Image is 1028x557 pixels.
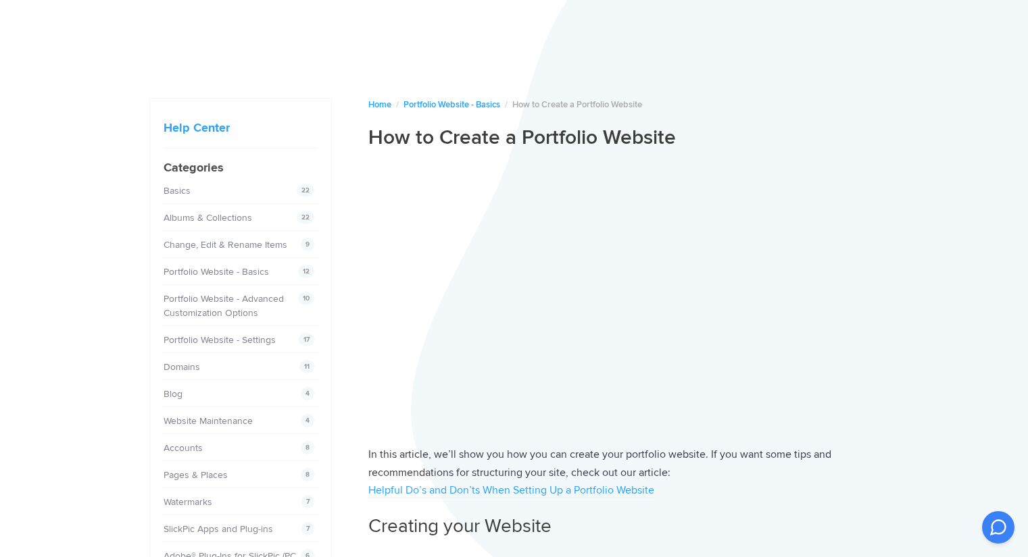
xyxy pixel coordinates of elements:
[164,415,253,427] a: Website Maintenance
[164,496,212,508] a: Watermarks
[301,441,314,454] span: 8
[368,513,879,539] h2: Creating your Website
[403,99,500,110] a: Portfolio Website - Basics
[297,211,314,224] span: 22
[298,265,314,278] span: 12
[512,99,642,110] span: How to Create a Portfolio Website
[368,125,879,151] h1: How to Create a Portfolio Website
[164,293,284,319] a: Portfolio Website - Advanced Customization Options
[164,361,200,373] a: Domains
[164,266,269,277] a: Portfolio Website - Basics
[368,161,879,427] iframe: 43 How To Create a Portfolio Website
[299,360,314,373] span: 11
[301,238,314,251] span: 9
[301,414,314,427] span: 4
[164,120,230,135] a: Help Center
[164,212,252,223] a: Albums & Collections
[164,239,287,250] a: Change, Edit & Rename Items
[301,522,314,535] span: 7
[299,333,314,346] span: 17
[164,185,191,196] a: Basics
[301,468,314,481] span: 8
[164,523,273,535] a: SlickPic Apps and Plug-ins
[368,446,879,500] p: In this article, we’ll show you how you can create your portfolio website. If you want some tips ...
[164,469,228,481] a: Pages & Places
[368,483,654,498] a: Helpful Do’s and Don’ts When Setting Up a Portfolio Website
[301,495,314,508] span: 7
[164,442,203,454] a: Accounts
[368,99,391,110] a: Home
[396,99,399,110] span: /
[505,99,508,110] span: /
[164,334,276,346] a: Portfolio Website - Settings
[298,292,314,305] span: 10
[164,159,318,177] h4: Categories
[301,387,314,400] span: 4
[297,184,314,197] span: 22
[164,388,182,400] a: Blog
